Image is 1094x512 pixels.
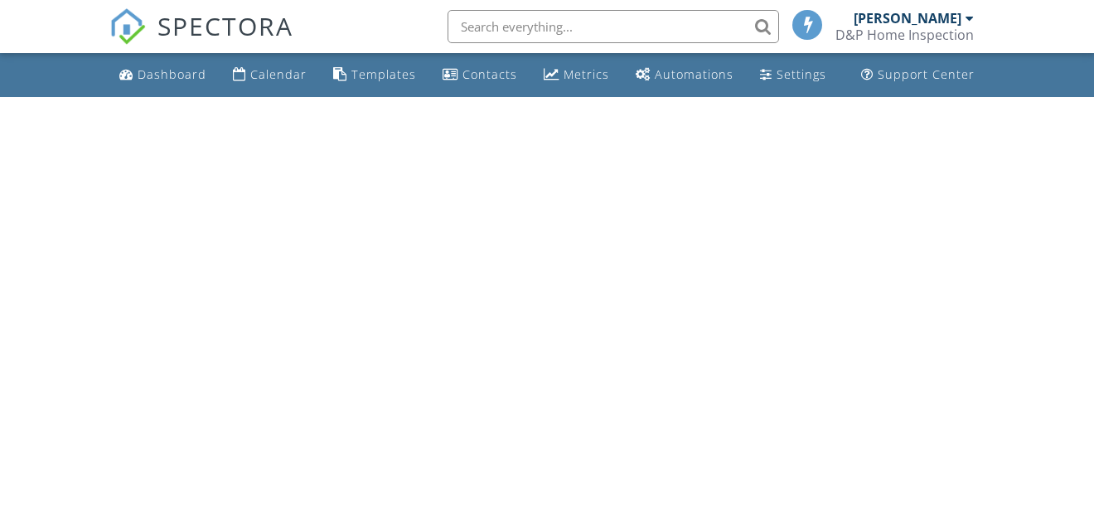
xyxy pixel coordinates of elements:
[138,66,206,82] div: Dashboard
[250,66,307,82] div: Calendar
[157,8,293,43] span: SPECTORA
[854,10,961,27] div: [PERSON_NAME]
[629,60,740,90] a: Automations (Basic)
[109,8,146,45] img: The Best Home Inspection Software - Spectora
[878,66,975,82] div: Support Center
[564,66,609,82] div: Metrics
[327,60,423,90] a: Templates
[655,66,733,82] div: Automations
[351,66,416,82] div: Templates
[854,60,981,90] a: Support Center
[753,60,833,90] a: Settings
[537,60,616,90] a: Metrics
[109,22,293,57] a: SPECTORA
[436,60,524,90] a: Contacts
[113,60,213,90] a: Dashboard
[777,66,826,82] div: Settings
[835,27,974,43] div: D&P Home Inspection
[462,66,517,82] div: Contacts
[448,10,779,43] input: Search everything...
[226,60,313,90] a: Calendar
